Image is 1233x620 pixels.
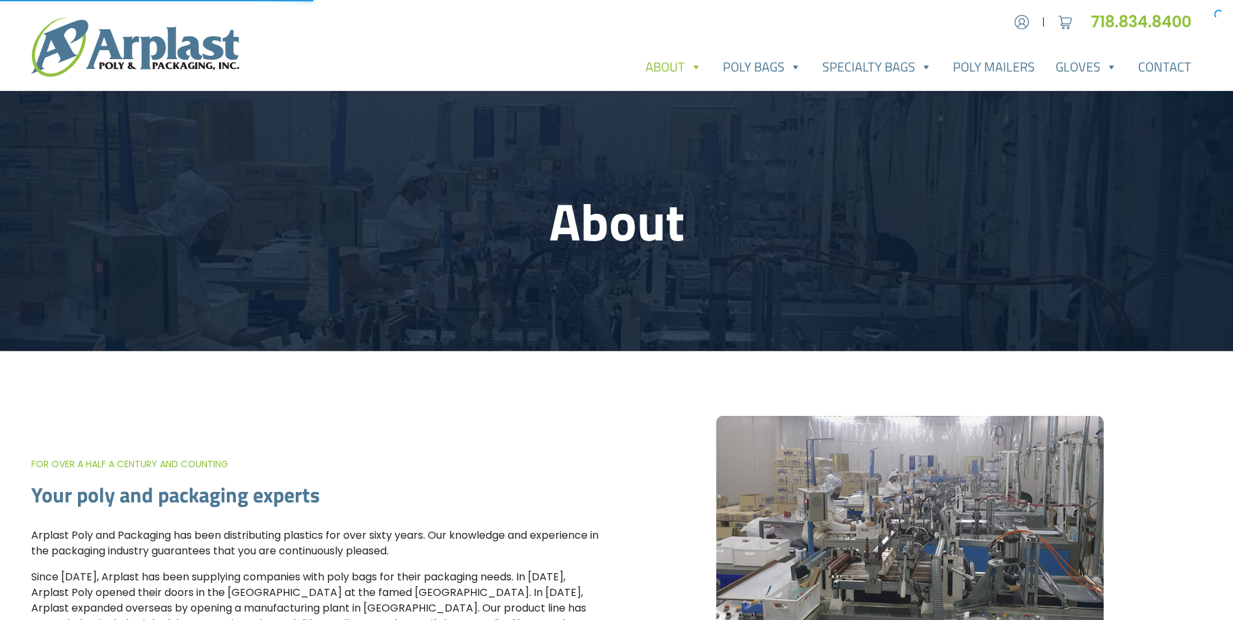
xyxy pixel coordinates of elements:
[712,54,812,80] a: Poly Bags
[812,54,942,80] a: Specialty Bags
[31,482,601,507] h2: Your poly and packaging experts
[31,458,228,471] small: For over a half a century and counting
[635,54,712,80] a: About
[1042,14,1045,30] span: |
[1091,11,1202,32] a: 718.834.8400
[31,18,239,77] img: logo
[1128,54,1202,80] a: Contact
[1045,54,1128,80] a: Gloves
[942,54,1045,80] a: Poly Mailers
[31,528,601,559] p: Arplast Poly and Packaging has been distributing plastics for over sixty years. Our knowledge and...
[196,190,1038,252] h1: About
